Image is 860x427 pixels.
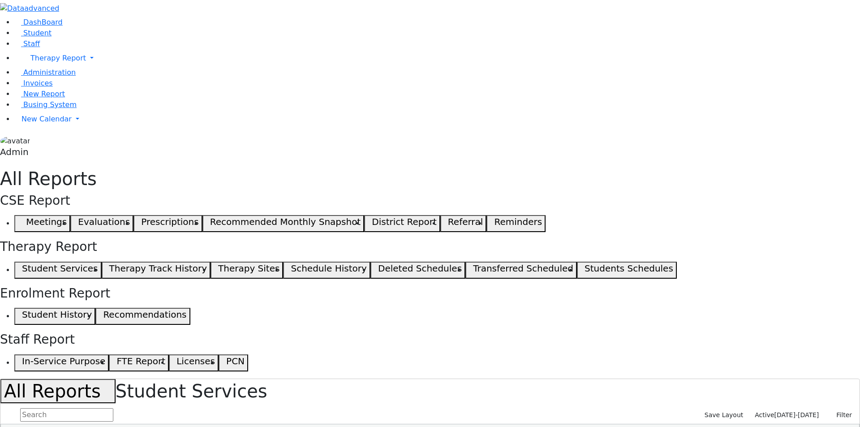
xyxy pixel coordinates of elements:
h5: District Report [372,216,437,227]
h1: Student Services [0,379,860,403]
button: Prescriptions [133,215,202,232]
button: Reminders [486,215,546,232]
span: Busing System [23,100,77,109]
span: New Calendar [21,115,72,123]
h5: Evaluations [78,216,130,227]
a: Staff [14,39,40,48]
h5: Therapy Track History [109,263,207,274]
h5: Deleted Schedules [378,263,462,274]
a: New Calendar [14,110,860,128]
a: Invoices [14,79,53,87]
h5: Student Services [22,263,98,274]
button: All Reports [0,379,116,403]
button: FTE Report [109,354,169,371]
span: Student [23,29,52,37]
h5: Reminders [494,216,542,227]
button: Recommendations [95,308,190,325]
button: Filter [825,408,856,422]
span: DashBoard [23,18,63,26]
h5: Recommendations [103,309,186,320]
h5: Therapy Sites [218,263,279,274]
span: New Report [23,90,65,98]
h5: Meetings [26,216,67,227]
button: Transferred Scheduled [465,262,577,279]
button: Meetings [14,215,70,232]
h5: Students Schedules [585,263,673,274]
h5: Recommended Monthly Snapshot [210,216,361,227]
a: Busing System [14,100,77,109]
button: Referral [440,215,487,232]
span: Administration [23,68,76,77]
button: Licenses [169,354,219,371]
h5: Student History [22,309,92,320]
h5: Licenses [176,356,215,367]
button: District Report [364,215,440,232]
span: Active [755,411,774,418]
button: Students Schedules [577,262,677,279]
h5: Referral [448,216,483,227]
button: In-Service Purpose [14,354,109,371]
h5: FTE Report [116,356,165,367]
span: Staff [23,39,40,48]
a: Therapy Report [14,49,860,67]
button: Save Layout [701,408,747,422]
span: Invoices [23,79,53,87]
h5: Schedule History [291,263,367,274]
button: Therapy Sites [211,262,283,279]
h5: Prescriptions [141,216,198,227]
button: Schedule History [283,262,370,279]
button: Evaluations [70,215,133,232]
button: PCN [219,354,248,371]
a: New Report [14,90,65,98]
button: Deleted Schedules [370,262,465,279]
h5: Transferred Scheduled [473,263,573,274]
button: Student History [14,308,95,325]
a: DashBoard [14,18,63,26]
input: Search [20,408,113,422]
button: Recommended Monthly Snapshot [202,215,365,232]
span: Therapy Report [30,54,86,62]
button: Student Services [14,262,102,279]
span: [DATE]-[DATE] [774,411,819,418]
a: Administration [14,68,76,77]
h5: PCN [226,356,245,367]
a: Student [14,29,52,37]
h5: In-Service Purpose [22,356,105,367]
button: Therapy Track History [102,262,211,279]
